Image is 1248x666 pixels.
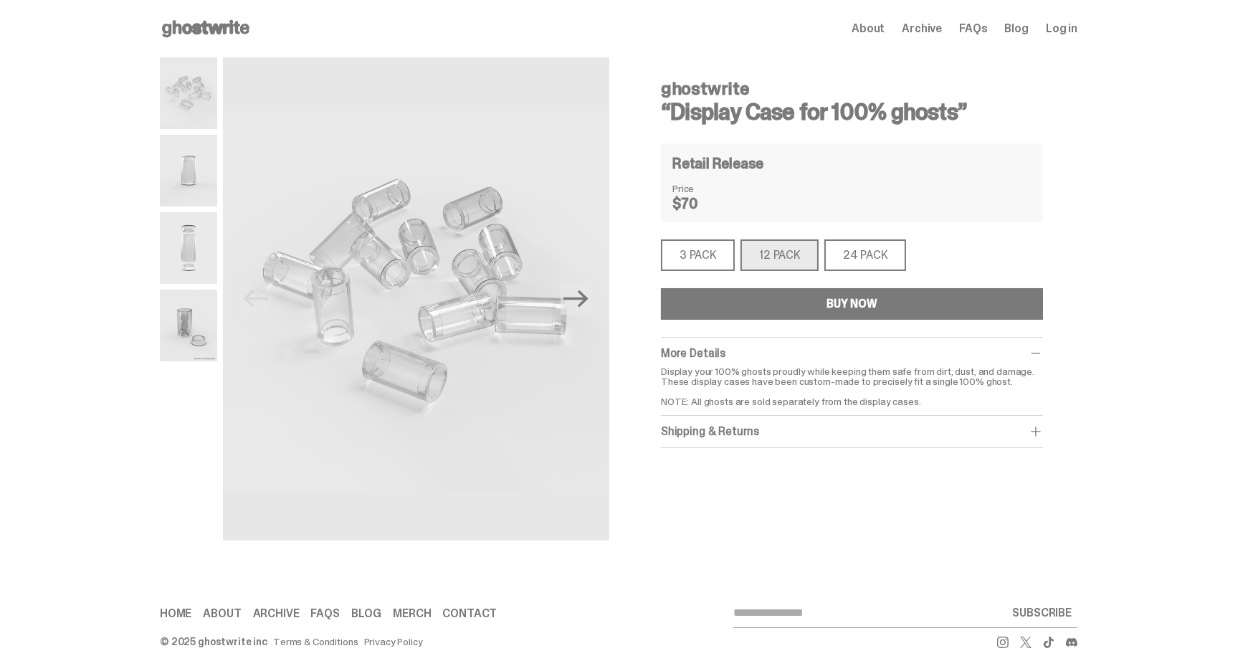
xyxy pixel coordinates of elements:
a: FAQs [310,608,339,619]
img: display%20cases%2012.png [223,57,609,541]
a: Blog [351,608,381,619]
img: display%20cases%2012.png [160,57,217,129]
a: Terms & Conditions [273,637,358,647]
a: Home [160,608,191,619]
h4: ghostwrite [661,80,1043,97]
img: display%20case%20open.png [160,212,217,284]
img: display%20case%201.png [160,135,217,206]
a: Archive [253,608,300,619]
a: Log in [1046,23,1077,34]
div: 3 PACK [661,239,735,271]
p: Display your 100% ghosts proudly while keeping them safe from dirt, dust, and damage. These displ... [661,366,1043,406]
img: display%20case%20example.png [160,290,217,361]
div: 12 PACK [740,239,819,271]
dd: $70 [672,196,744,211]
div: © 2025 ghostwrite inc [160,637,267,647]
a: Merch [393,608,431,619]
a: Privacy Policy [364,637,423,647]
button: Next [561,283,592,315]
a: Blog [1005,23,1029,34]
h4: Retail Release [672,156,763,171]
a: About [203,608,241,619]
a: Archive [902,23,942,34]
h3: “Display Case for 100% ghosts” [661,100,1043,123]
div: 24 PACK [824,239,906,271]
div: Shipping & Returns [661,424,1043,439]
dt: Price [672,184,744,194]
div: BUY NOW [827,298,877,310]
button: BUY NOW [661,288,1043,320]
span: More Details [661,346,725,361]
button: SUBSCRIBE [1006,599,1077,627]
a: About [852,23,885,34]
a: FAQs [959,23,987,34]
a: Contact [442,608,497,619]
